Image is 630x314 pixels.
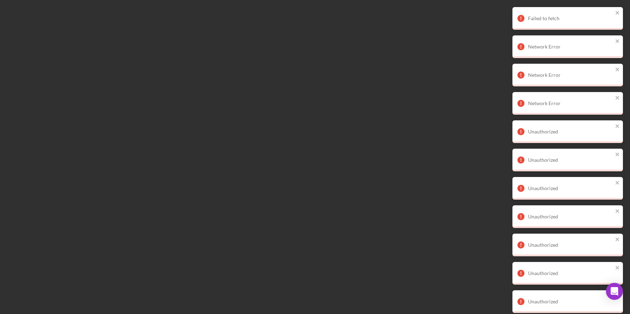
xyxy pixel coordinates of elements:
[528,72,613,78] div: Network Error
[528,44,613,50] div: Network Error
[528,299,613,304] div: Unauthorized
[615,152,620,158] button: close
[528,16,613,21] div: Failed to fetch
[615,123,620,130] button: close
[528,214,613,219] div: Unauthorized
[615,10,620,17] button: close
[615,95,620,102] button: close
[528,242,613,248] div: Unauthorized
[615,67,620,73] button: close
[528,185,613,191] div: Unauthorized
[615,236,620,243] button: close
[528,101,613,106] div: Network Error
[615,38,620,45] button: close
[615,208,620,215] button: close
[615,265,620,272] button: close
[528,270,613,276] div: Unauthorized
[606,283,623,300] div: Open Intercom Messenger
[615,180,620,187] button: close
[528,157,613,163] div: Unauthorized
[528,129,613,135] div: Unauthorized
